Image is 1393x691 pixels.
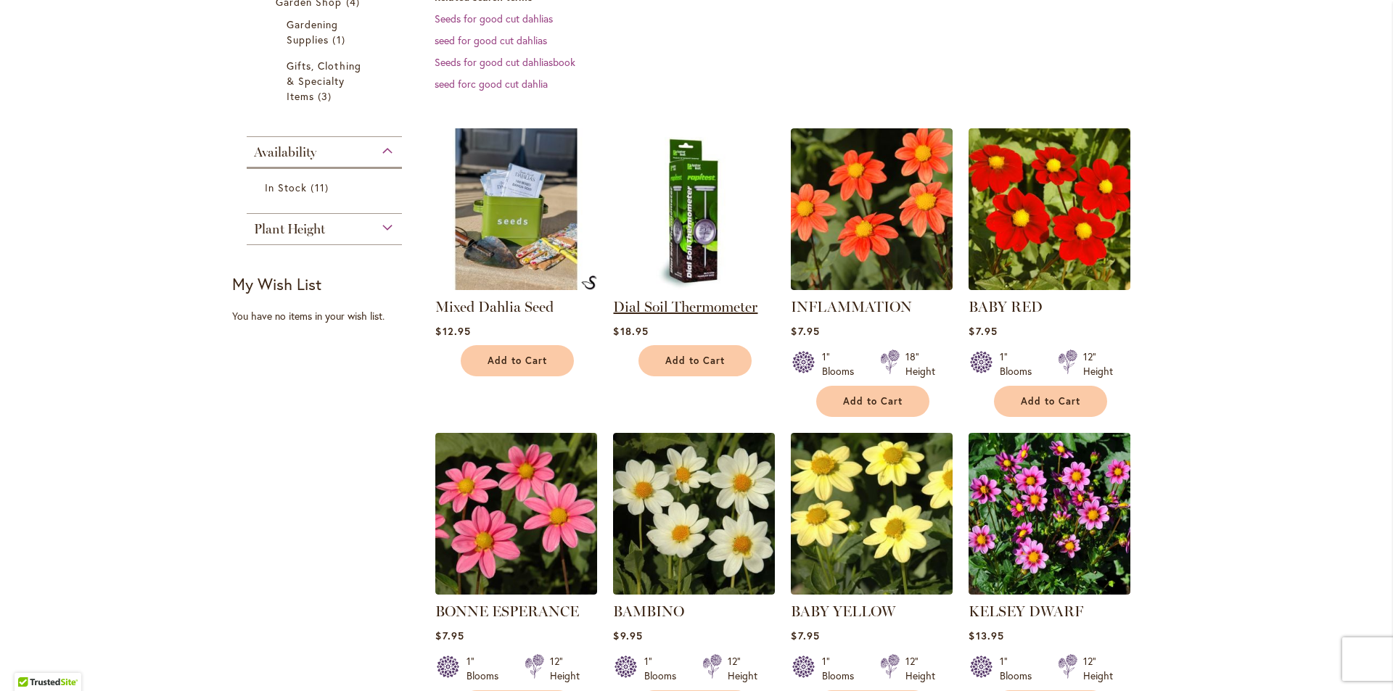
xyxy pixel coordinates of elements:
span: $18.95 [613,324,648,338]
div: 1" Blooms [644,654,685,683]
strong: My Wish List [232,273,321,294]
a: seed forc good cut dahlia [435,77,548,91]
span: Gifts, Clothing & Specialty Items [287,59,361,103]
a: BONNE ESPERANCE [435,584,597,597]
div: 1" Blooms [822,349,863,378]
span: Add to Cart [665,355,725,367]
iframe: Launch Accessibility Center [11,640,52,680]
span: $7.95 [969,324,997,338]
img: Dial Soil Thermometer [613,128,775,290]
span: Add to Cart [488,355,547,367]
img: BABY YELLOW [791,433,953,595]
a: BONNE ESPERANCE [435,603,579,620]
span: $7.95 [791,629,819,642]
img: BAMBINO [613,433,775,595]
a: INFLAMMATION [791,279,953,293]
img: Mixed Dahlia Seed [435,128,597,290]
span: Gardening Supplies [287,17,338,46]
img: BABY RED [969,128,1130,290]
div: You have no items in your wish list. [232,309,426,323]
div: 12" Height [728,654,757,683]
div: 1" Blooms [467,654,507,683]
span: 11 [311,180,332,195]
img: INFLAMMATION [791,128,953,290]
a: BABY YELLOW [791,584,953,597]
span: Add to Cart [843,395,903,407]
a: Seeds for good cut dahliasbook [435,55,575,69]
span: $13.95 [969,629,1003,642]
a: Dial Soil Thermometer [613,298,757,315]
a: INFLAMMATION [791,298,912,315]
a: In Stock 11 [265,180,387,195]
span: $9.95 [613,629,642,642]
a: Seeds for good cut dahlias [435,12,553,25]
button: Add to Cart [816,386,929,417]
img: KELSEY DWARF [969,433,1130,595]
a: seed for good cut dahlias [435,33,547,47]
span: $7.95 [435,629,464,642]
a: Mixed Dahlia Seed [435,298,554,315]
a: BAMBINO [613,584,775,597]
div: 12" Height [1083,349,1113,378]
button: Add to Cart [638,345,752,376]
a: BAMBINO [613,603,684,620]
a: BABY YELLOW [791,603,895,620]
div: 18" Height [905,349,935,378]
button: Add to Cart [994,386,1107,417]
img: Mixed Dahlia Seed [581,276,597,290]
img: BONNE ESPERANCE [435,433,597,595]
div: 12" Height [905,654,935,683]
span: Availability [254,144,316,160]
div: 1" Blooms [822,654,863,683]
a: BABY RED [969,279,1130,293]
a: Gifts, Clothing &amp; Specialty Items [287,58,366,104]
div: 1" Blooms [1000,654,1040,683]
span: $12.95 [435,324,470,338]
div: 12" Height [1083,654,1113,683]
div: 12" Height [550,654,580,683]
a: KELSEY DWARF [969,603,1083,620]
span: $7.95 [791,324,819,338]
a: Gardening Supplies [287,17,366,47]
a: Dial Soil Thermometer [613,279,775,293]
span: 1 [332,32,348,47]
div: 1" Blooms [1000,349,1040,378]
span: 3 [318,88,335,104]
button: Add to Cart [461,345,574,376]
a: Mixed Dahlia Seed Mixed Dahlia Seed [435,279,597,293]
a: KELSEY DWARF [969,584,1130,597]
span: Plant Height [254,221,325,237]
a: BABY RED [969,298,1043,315]
span: In Stock [265,181,307,194]
span: Add to Cart [1021,395,1080,407]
